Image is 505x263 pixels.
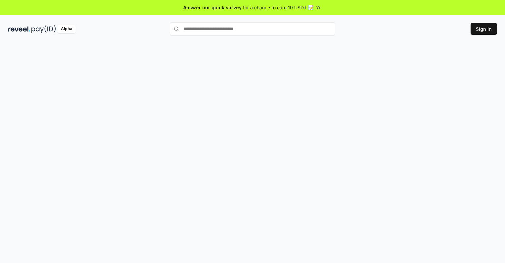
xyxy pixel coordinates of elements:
[8,25,30,33] img: reveel_dark
[183,4,242,11] span: Answer our quick survey
[31,25,56,33] img: pay_id
[57,25,76,33] div: Alpha
[471,23,497,35] button: Sign In
[243,4,314,11] span: for a chance to earn 10 USDT 📝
